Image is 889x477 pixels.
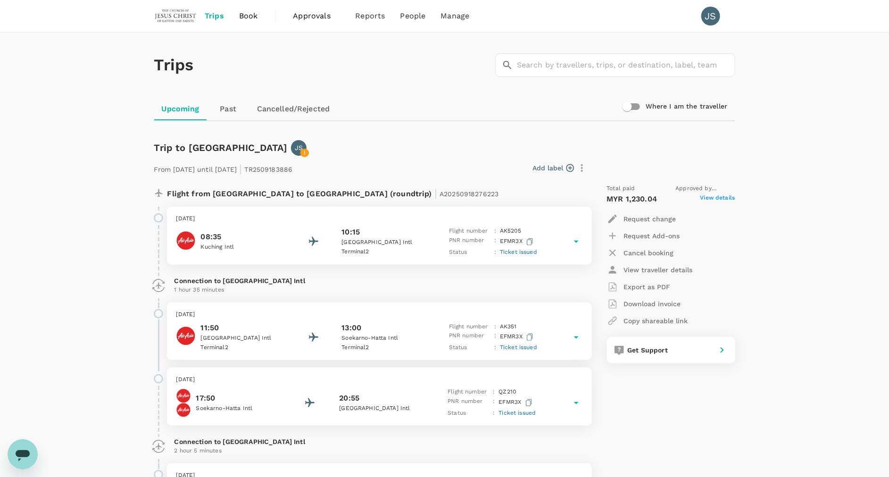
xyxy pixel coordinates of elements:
[341,343,426,352] p: Terminal 2
[624,214,676,224] p: Request change
[676,184,735,193] span: Approved by
[500,236,535,248] p: EFMR3X
[167,184,499,201] p: Flight from [GEOGRAPHIC_DATA] to [GEOGRAPHIC_DATA] (roundtrip)
[448,387,489,397] p: Flight number
[624,248,674,258] p: Cancel booking
[154,98,207,120] a: Upcoming
[449,236,490,248] p: PNR number
[400,10,426,22] span: People
[176,310,582,319] p: [DATE]
[339,404,424,413] p: [GEOGRAPHIC_DATA] Intl
[176,403,191,417] img: AirAsia
[295,143,303,152] p: JS
[624,316,688,326] p: Copy shareable link
[448,397,489,409] p: PNR number
[201,343,286,352] p: Terminal 2
[494,322,496,332] p: :
[154,159,293,176] p: From [DATE] until [DATE] TR2509183886
[440,190,499,198] span: A20250918276223
[624,282,671,292] p: Export as PDF
[493,397,495,409] p: :
[154,140,288,155] h6: Trip to [GEOGRAPHIC_DATA]
[493,387,495,397] p: :
[174,446,584,456] p: 2 hour 5 minutes
[293,10,341,22] span: Approvals
[174,285,584,295] p: 1 hour 35 minutes
[607,278,671,295] button: Export as PDF
[176,231,195,250] img: AirAsia
[493,409,495,418] p: :
[494,331,496,343] p: :
[607,184,636,193] span: Total paid
[176,375,582,385] p: [DATE]
[201,334,286,343] p: [GEOGRAPHIC_DATA] Intl
[607,261,693,278] button: View traveller details
[176,389,191,403] img: Indonesia AirAsia
[449,248,490,257] p: Status
[249,98,338,120] a: Cancelled/Rejected
[196,393,281,404] p: 17:50
[201,322,286,334] p: 11:50
[176,326,195,345] img: AirAsia
[607,227,680,244] button: Request Add-ons
[499,387,516,397] p: QZ 210
[494,236,496,248] p: :
[154,6,198,26] img: The Malaysian Church of Jesus Christ of Latter-day Saints
[494,343,496,352] p: :
[341,226,360,238] p: 10:15
[500,344,537,351] span: Ticket issued
[607,210,676,227] button: Request change
[494,248,496,257] p: :
[494,226,496,236] p: :
[449,226,490,236] p: Flight number
[533,163,574,173] button: Add label
[341,238,426,247] p: [GEOGRAPHIC_DATA] Intl
[196,404,281,413] p: Soekarno-Hatta Intl
[448,409,489,418] p: Status
[449,331,490,343] p: PNR number
[624,231,680,241] p: Request Add-ons
[500,226,521,236] p: AK 5205
[341,247,426,257] p: Terminal 2
[701,7,720,25] div: JS
[207,98,249,120] a: Past
[434,187,437,200] span: |
[239,162,242,176] span: |
[341,334,426,343] p: Soekarno-Hatta Intl
[607,312,688,329] button: Copy shareable link
[239,10,258,22] span: Book
[607,193,657,205] p: MYR 1,230.04
[339,393,359,404] p: 20:55
[174,276,584,285] p: Connection to [GEOGRAPHIC_DATA] Intl
[341,322,361,334] p: 13:00
[440,10,469,22] span: Manage
[500,331,535,343] p: EFMR3X
[500,249,537,255] span: Ticket issued
[500,322,517,332] p: AK 351
[154,33,194,98] h1: Trips
[449,322,490,332] p: Flight number
[624,299,681,309] p: Download invoice
[499,397,534,409] p: EFMR3X
[201,243,286,252] p: Kuching Intl
[174,437,584,446] p: Connection to [GEOGRAPHIC_DATA] Intl
[8,439,38,469] iframe: Button to launch messaging window
[628,346,668,354] span: Get Support
[607,295,681,312] button: Download invoice
[176,214,582,224] p: [DATE]
[646,101,728,112] h6: Where I am the traveller
[201,231,286,243] p: 08:35
[205,10,224,22] span: Trips
[700,193,735,205] span: View details
[517,53,735,77] input: Search by travellers, trips, or destination, label, team
[449,343,490,352] p: Status
[356,10,385,22] span: Reports
[624,265,693,275] p: View traveller details
[499,410,536,416] span: Ticket issued
[607,244,674,261] button: Cancel booking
